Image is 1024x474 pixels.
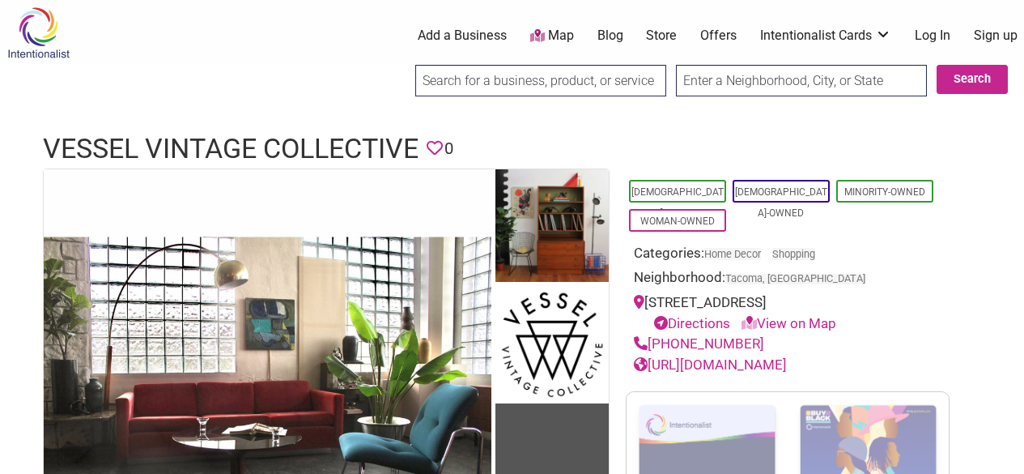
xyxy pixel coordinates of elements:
a: Add a Business [418,27,507,45]
a: [DEMOGRAPHIC_DATA]-Owned [735,186,827,219]
a: Woman-Owned [640,216,715,227]
a: View on Map [741,315,836,331]
a: Shopping [772,248,815,260]
button: Search [937,65,1008,94]
div: Neighborhood: [634,267,941,293]
a: Home Decor [704,248,761,260]
span: 0 [444,136,453,161]
a: [PHONE_NUMBER] [634,335,764,352]
a: Sign up [974,27,1018,45]
a: Offers [700,27,737,45]
span: Tacoma, [GEOGRAPHIC_DATA] [725,274,865,284]
div: [STREET_ADDRESS] [634,293,941,334]
input: Search for a business, product, or service [415,65,666,96]
a: Directions [654,315,730,331]
img: Vessel Vintage Collective [495,169,609,287]
a: [URL][DOMAIN_NAME] [634,357,787,373]
input: Enter a Neighborhood, City, or State [676,65,927,96]
a: Intentionalist Cards [760,27,891,45]
a: Map [530,27,574,45]
a: [DEMOGRAPHIC_DATA]-Owned [631,186,724,219]
a: Minority-Owned [844,186,925,198]
a: Blog [597,27,623,45]
h1: Vessel Vintage Collective [43,130,419,169]
div: Categories: [634,243,941,268]
a: Log In [915,27,950,45]
img: Vessel Vintage Collective [495,286,609,404]
a: Store [646,27,677,45]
